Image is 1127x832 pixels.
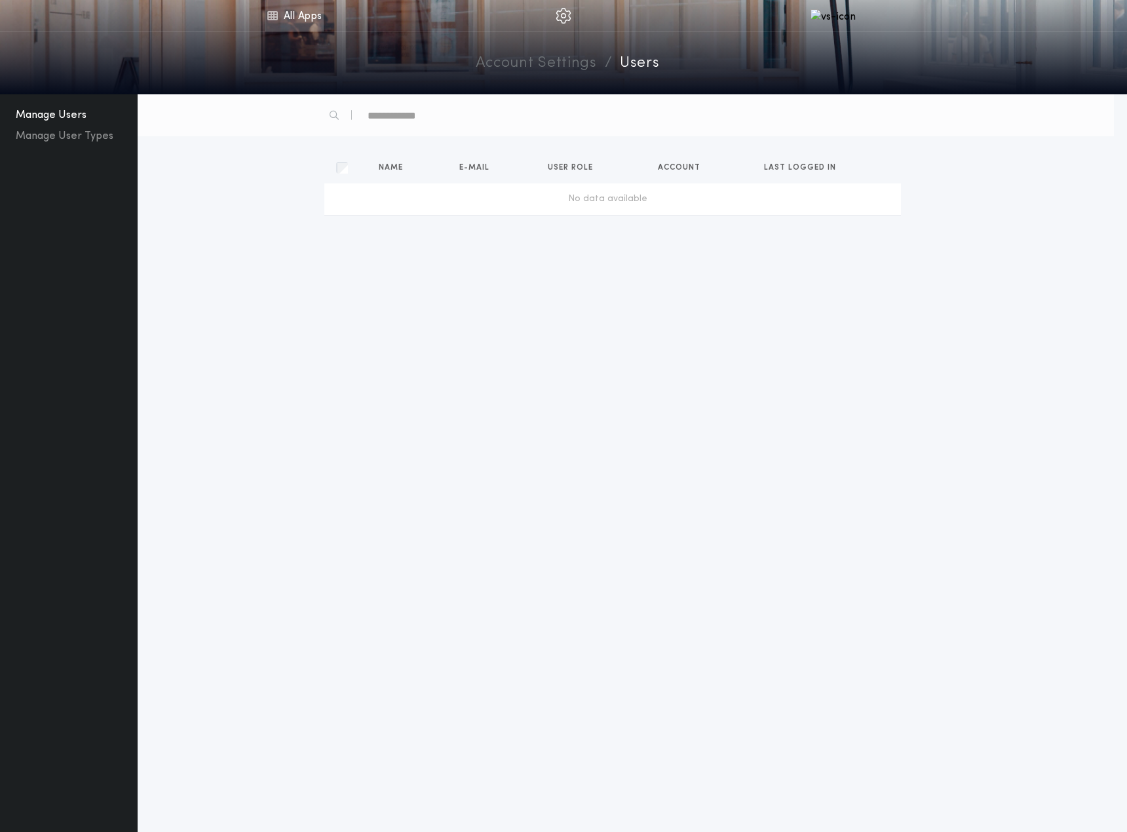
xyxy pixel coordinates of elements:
[10,126,119,147] button: Manage User Types
[548,164,598,172] span: User Role
[764,164,841,172] span: Last Logged In
[605,52,612,75] p: /
[330,193,885,206] div: No data available
[10,105,92,126] button: Manage Users
[379,164,408,172] span: Name
[658,164,706,172] span: Account
[476,52,597,75] a: Account Settings
[459,164,495,172] span: E-mail
[620,52,660,75] a: users
[556,8,571,24] img: img
[811,9,856,22] img: vs-icon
